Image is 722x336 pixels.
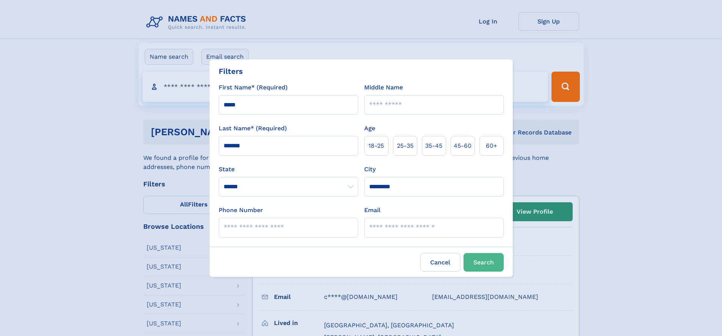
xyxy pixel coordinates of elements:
label: Middle Name [364,83,403,92]
span: 45‑60 [454,141,471,150]
span: 18‑25 [368,141,384,150]
label: Email [364,206,381,215]
span: 60+ [486,141,497,150]
label: State [219,165,358,174]
label: Cancel [420,253,460,272]
label: First Name* (Required) [219,83,288,92]
button: Search [464,253,504,272]
div: Filters [219,66,243,77]
label: Last Name* (Required) [219,124,287,133]
label: Phone Number [219,206,263,215]
label: Age [364,124,375,133]
label: City [364,165,376,174]
span: 35‑45 [425,141,442,150]
span: 25‑35 [397,141,413,150]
